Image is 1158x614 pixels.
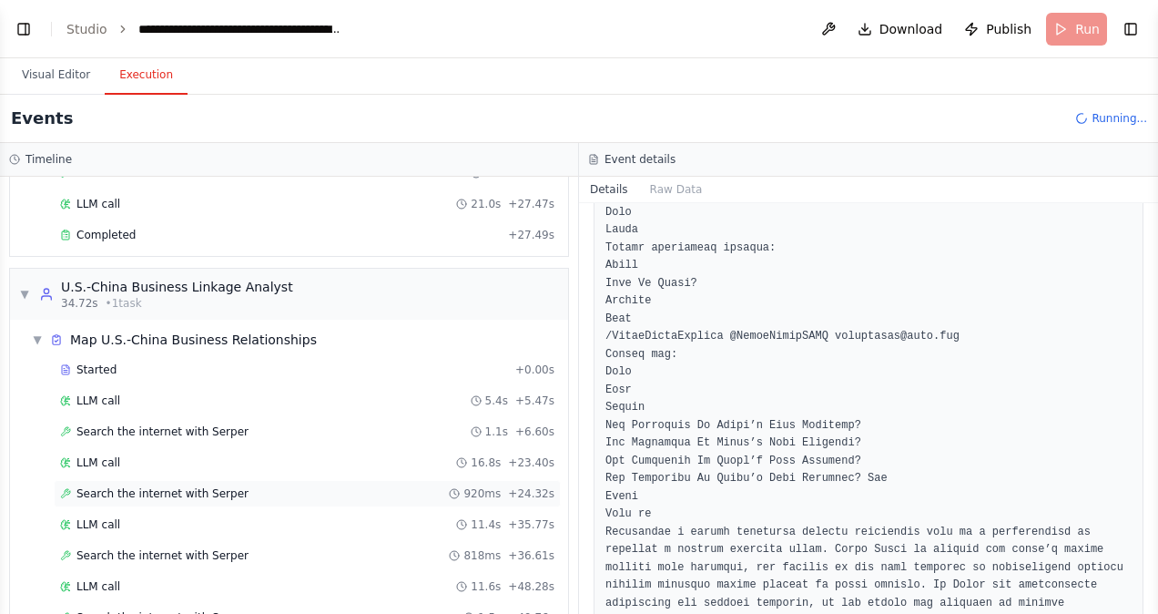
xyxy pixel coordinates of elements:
[986,20,1031,38] span: Publish
[463,548,501,563] span: 818ms
[66,20,343,38] nav: breadcrumb
[485,394,508,408] span: 5.4s
[639,177,714,202] button: Raw Data
[11,106,73,131] h2: Events
[508,228,554,242] span: + 27.49s
[76,425,249,439] span: Search the internet with Serper
[105,56,188,95] button: Execution
[515,425,554,439] span: + 6.60s
[463,486,501,501] span: 920ms
[76,486,249,501] span: Search the internet with Serper
[19,287,30,302] span: ▼
[508,486,554,501] span: + 24.32s
[76,228,136,242] span: Completed
[471,197,501,211] span: 21.0s
[471,517,501,532] span: 11.4s
[471,579,501,594] span: 11.6s
[579,177,639,202] button: Details
[11,16,36,42] button: Show left sidebar
[76,197,120,211] span: LLM call
[508,579,554,594] span: + 48.28s
[76,548,249,563] span: Search the internet with Serper
[76,455,120,470] span: LLM call
[66,22,107,36] a: Studio
[879,20,943,38] span: Download
[508,197,554,211] span: + 27.47s
[508,548,554,563] span: + 36.61s
[508,455,554,470] span: + 23.40s
[485,425,508,439] span: 1.1s
[471,455,501,470] span: 16.8s
[76,394,120,408] span: LLM call
[1092,111,1147,126] span: Running...
[76,517,120,532] span: LLM call
[76,579,120,594] span: LLM call
[61,278,293,296] div: U.S.-China Business Linkage Analyst
[61,296,98,311] span: 34.72s
[515,394,554,408] span: + 5.47s
[25,152,72,167] h3: Timeline
[957,13,1039,46] button: Publish
[7,56,105,95] button: Visual Editor
[508,517,554,532] span: + 35.77s
[604,152,675,167] h3: Event details
[76,363,117,377] span: Started
[1118,16,1143,42] button: Show right sidebar
[106,296,142,311] span: • 1 task
[32,333,43,347] span: ▼
[515,363,554,377] span: + 0.00s
[70,331,317,349] span: Map U.S.-China Business Relationships
[850,13,950,46] button: Download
